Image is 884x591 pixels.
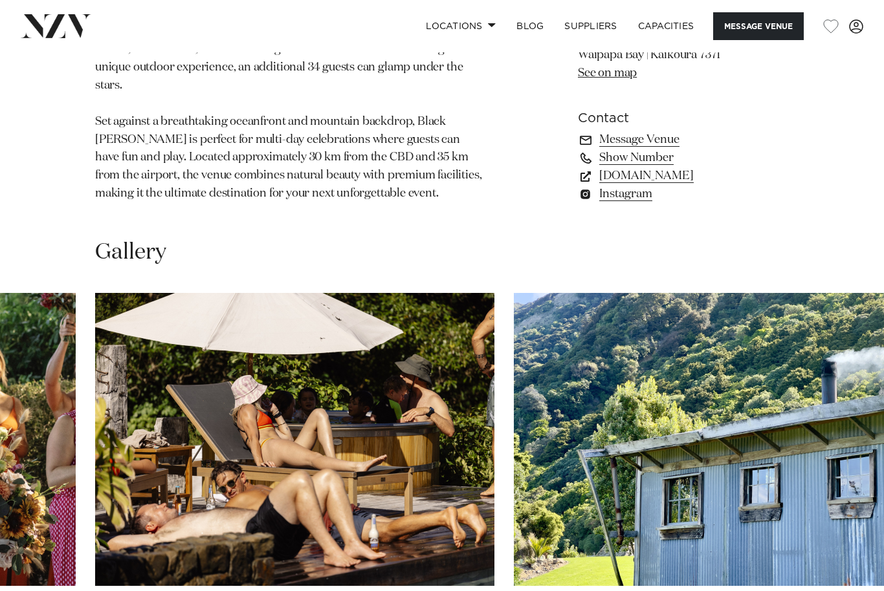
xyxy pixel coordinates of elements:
[578,109,789,128] h6: Contact
[578,149,789,167] a: Show Number
[628,12,705,40] a: Capacities
[578,167,789,185] a: [DOMAIN_NAME]
[415,12,506,40] a: Locations
[578,131,789,149] a: Message Venue
[506,12,554,40] a: BLOG
[95,293,494,586] swiper-slide: 17 / 29
[554,12,627,40] a: SUPPLIERS
[21,14,91,38] img: nzv-logo.png
[578,67,637,79] a: See on map
[713,12,804,40] button: Message Venue
[578,185,789,203] a: Instagram
[95,238,166,267] h2: Gallery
